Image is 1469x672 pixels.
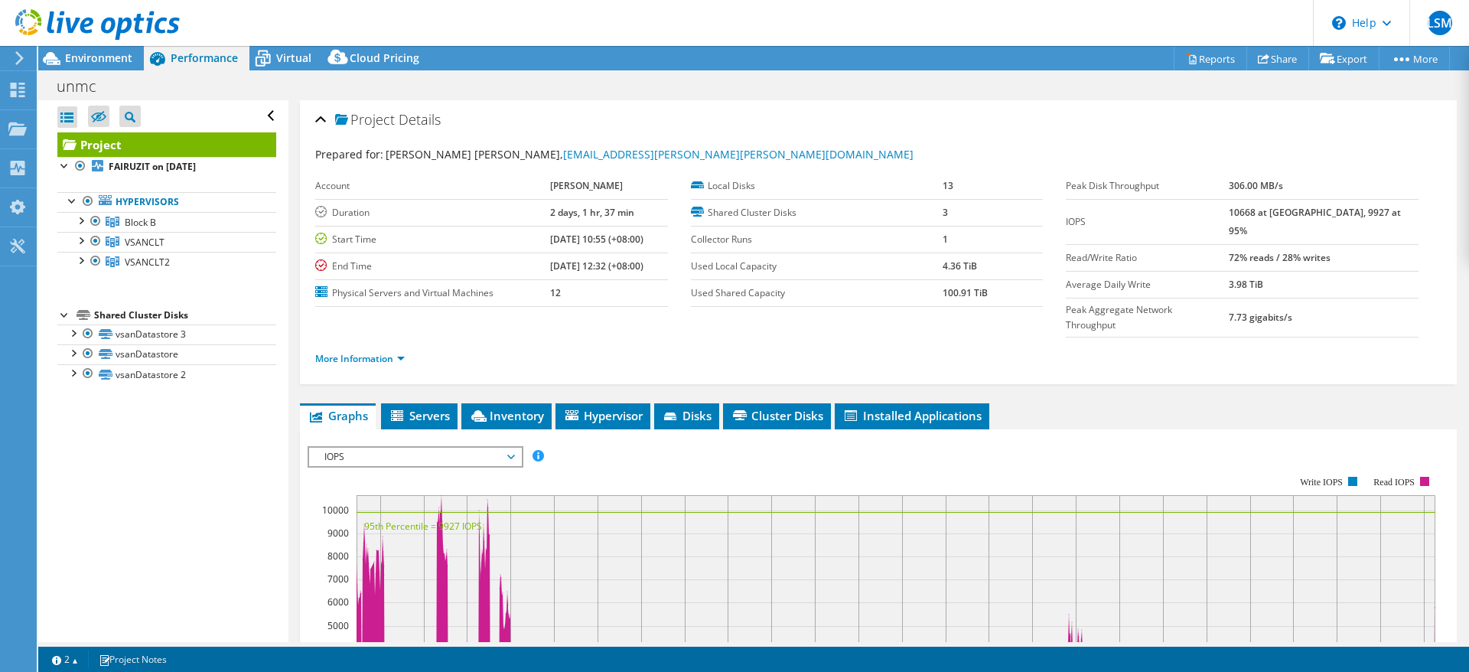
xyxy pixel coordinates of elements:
[1332,16,1346,30] svg: \n
[1374,477,1415,488] text: Read IOPS
[399,110,441,129] span: Details
[563,147,914,161] a: [EMAIL_ADDRESS][PERSON_NAME][PERSON_NAME][DOMAIN_NAME]
[1379,47,1450,70] a: More
[1308,47,1379,70] a: Export
[57,132,276,157] a: Project
[41,650,89,669] a: 2
[125,256,170,269] span: VSANCLT2
[550,206,634,219] b: 2 days, 1 hr, 37 min
[1229,311,1292,324] b: 7.73 gigabits/s
[731,408,823,423] span: Cluster Disks
[1229,251,1331,264] b: 72% reads / 28% writes
[335,113,395,128] span: Project
[1428,11,1452,35] span: LSM
[691,285,943,301] label: Used Shared Capacity
[315,178,550,194] label: Account
[315,232,550,247] label: Start Time
[1229,179,1283,192] b: 306.00 MB/s
[125,236,164,249] span: VSANCLT
[364,520,482,533] text: 95th Percentile = 9927 IOPS
[1174,47,1247,70] a: Reports
[943,179,953,192] b: 13
[57,252,276,272] a: VSANCLT2
[1229,278,1263,291] b: 3.98 TiB
[691,259,943,274] label: Used Local Capacity
[327,619,349,632] text: 5000
[662,408,712,423] span: Disks
[469,408,544,423] span: Inventory
[691,232,943,247] label: Collector Runs
[315,259,550,274] label: End Time
[315,147,383,161] label: Prepared for:
[57,192,276,212] a: Hypervisors
[350,51,419,65] span: Cloud Pricing
[1229,206,1401,237] b: 10668 at [GEOGRAPHIC_DATA], 9927 at 95%
[315,352,405,365] a: More Information
[1066,214,1229,230] label: IOPS
[57,157,276,177] a: FAIRUZIT on [DATE]
[315,205,550,220] label: Duration
[327,527,349,540] text: 9000
[550,259,643,272] b: [DATE] 12:32 (+08:00)
[1066,250,1229,266] label: Read/Write Ratio
[1246,47,1309,70] a: Share
[276,51,311,65] span: Virtual
[943,259,977,272] b: 4.36 TiB
[842,408,982,423] span: Installed Applications
[327,550,349,563] text: 8000
[1066,302,1229,333] label: Peak Aggregate Network Throughput
[308,408,368,423] span: Graphs
[550,179,623,192] b: [PERSON_NAME]
[109,160,196,173] b: FAIRUZIT on [DATE]
[65,51,132,65] span: Environment
[57,344,276,364] a: vsanDatastore
[943,286,988,299] b: 100.91 TiB
[322,504,349,517] text: 10000
[125,216,156,229] span: Block B
[550,286,561,299] b: 12
[94,306,276,325] div: Shared Cluster Disks
[943,206,948,219] b: 3
[327,573,349,586] text: 7000
[943,233,948,246] b: 1
[88,650,178,669] a: Project Notes
[389,408,450,423] span: Servers
[57,232,276,252] a: VSANCLT
[50,78,120,95] h1: unmc
[1066,277,1229,292] label: Average Daily Write
[691,205,943,220] label: Shared Cluster Disks
[57,364,276,384] a: vsanDatastore 2
[386,147,914,161] span: [PERSON_NAME] [PERSON_NAME],
[57,212,276,232] a: Block B
[691,178,943,194] label: Local Disks
[563,408,643,423] span: Hypervisor
[317,448,513,466] span: IOPS
[315,285,550,301] label: Physical Servers and Virtual Machines
[1300,477,1343,488] text: Write IOPS
[327,595,349,608] text: 6000
[57,325,276,344] a: vsanDatastore 3
[1066,178,1229,194] label: Peak Disk Throughput
[550,233,643,246] b: [DATE] 10:55 (+08:00)
[171,51,238,65] span: Performance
